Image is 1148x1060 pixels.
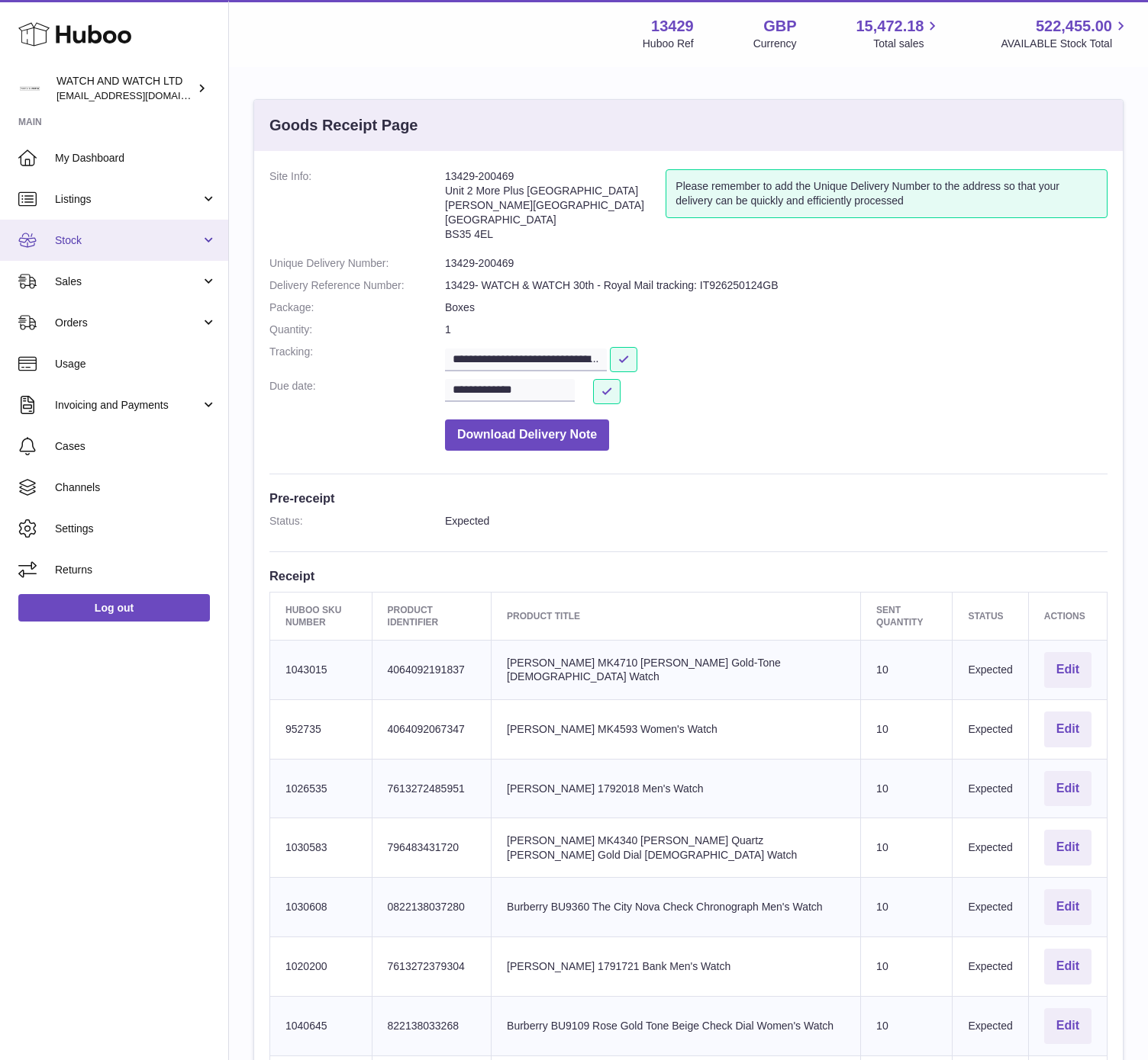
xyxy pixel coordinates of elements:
a: 522,455.00 AVAILABLE Stock Total [1001,16,1130,51]
a: Log out [18,594,210,622]
dd: 13429-200469 [445,256,1108,271]
button: Edit [1044,711,1092,747]
div: WATCH AND WATCH LTD [56,74,194,103]
dt: Delivery Reference Number: [269,278,445,293]
td: 7613272485951 [372,759,492,818]
dt: Due date: [269,379,445,404]
dt: Quantity: [269,323,445,337]
strong: GBP [763,16,796,37]
dt: Package: [269,300,445,315]
td: 1043015 [270,641,372,700]
div: Currency [753,37,797,51]
span: Total sales [873,37,941,51]
span: Usage [55,357,217,371]
button: Edit [1044,830,1092,866]
td: 10 [861,878,953,937]
th: Product Identifier [372,592,492,640]
div: Huboo Ref [643,37,694,51]
span: Sales [55,275,201,289]
h3: Goods Receipt Page [269,115,418,136]
td: Burberry BU9360 The City Nova Check Chronograph Men's Watch [492,878,861,937]
td: 796483431720 [372,818,492,878]
td: Expected [953,937,1028,997]
dt: Tracking: [269,345,445,371]
span: Stock [55,233,201,248]
dd: 1 [445,323,1108,337]
span: [EMAIL_ADDRESS][DOMAIN_NAME] [56,89,224,101]
th: Actions [1028,592,1107,640]
span: Orders [55,316,201,330]
td: 822138033268 [372,996,492,1055]
td: 10 [861,818,953,878]
th: Sent Quantity [861,592,953,640]
td: 7613272379304 [372,937,492,997]
td: [PERSON_NAME] MK4593 Women's Watch [492,699,861,759]
td: Expected [953,699,1028,759]
div: Please remember to add the Unique Delivery Number to the address so that your delivery can be qui... [666,169,1108,218]
td: 952735 [270,699,372,759]
dt: Unique Delivery Number: [269,256,445,271]
button: Edit [1044,949,1092,985]
td: 10 [861,996,953,1055]
span: 522,455.00 [1036,16,1112,37]
dd: Boxes [445,300,1108,315]
address: 13429-200469 Unit 2 More Plus [GEOGRAPHIC_DATA] [PERSON_NAME][GEOGRAPHIC_DATA] [GEOGRAPHIC_DATA] ... [445,169,666,249]
dd: 13429- WATCH & WATCH 30th - Royal Mail tracking: IT926250124GB [445,278,1108,293]
span: 15,472.18 [856,16,924,37]
h3: Receipt [269,567,1108,584]
h3: Pre-receipt [269,490,1108,506]
td: 10 [861,699,953,759]
td: [PERSON_NAME] 1792018 Men's Watch [492,759,861,818]
td: 10 [861,937,953,997]
button: Edit [1044,771,1092,807]
span: Cases [55,439,217,454]
button: Download Delivery Note [445,419,609,451]
dd: Expected [445,514,1108,528]
td: 0822138037280 [372,878,492,937]
td: 1030608 [270,878,372,937]
dt: Site Info: [269,169,445,249]
td: 10 [861,759,953,818]
button: Edit [1044,652,1092,688]
span: Channels [55,480,217,495]
td: Expected [953,641,1028,700]
th: Huboo SKU Number [270,592,372,640]
a: 15,472.18 Total sales [856,16,941,51]
td: 10 [861,641,953,700]
span: Settings [55,522,217,536]
span: Listings [55,192,201,207]
button: Edit [1044,1008,1092,1044]
td: 1030583 [270,818,372,878]
td: [PERSON_NAME] 1791721 Bank Men's Watch [492,937,861,997]
td: Expected [953,878,1028,937]
td: [PERSON_NAME] MK4340 [PERSON_NAME] Quartz [PERSON_NAME] Gold Dial [DEMOGRAPHIC_DATA] Watch [492,818,861,878]
th: Status [953,592,1028,640]
span: My Dashboard [55,151,217,165]
span: Invoicing and Payments [55,398,201,413]
span: AVAILABLE Stock Total [1001,37,1130,51]
strong: 13429 [651,16,694,37]
td: Expected [953,996,1028,1055]
td: Expected [953,759,1028,818]
img: baris@watchandwatch.co.uk [18,77,41,100]
td: 1026535 [270,759,372,818]
td: 1040645 [270,996,372,1055]
dt: Status: [269,514,445,528]
button: Edit [1044,889,1092,925]
td: Expected [953,818,1028,878]
td: [PERSON_NAME] MK4710 [PERSON_NAME] Gold-Tone [DEMOGRAPHIC_DATA] Watch [492,641,861,700]
td: Burberry BU9109 Rose Gold Tone Beige Check Dial Women's Watch [492,996,861,1055]
td: 1020200 [270,937,372,997]
td: 4064092191837 [372,641,492,700]
th: Product title [492,592,861,640]
td: 4064092067347 [372,699,492,759]
span: Returns [55,563,217,577]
